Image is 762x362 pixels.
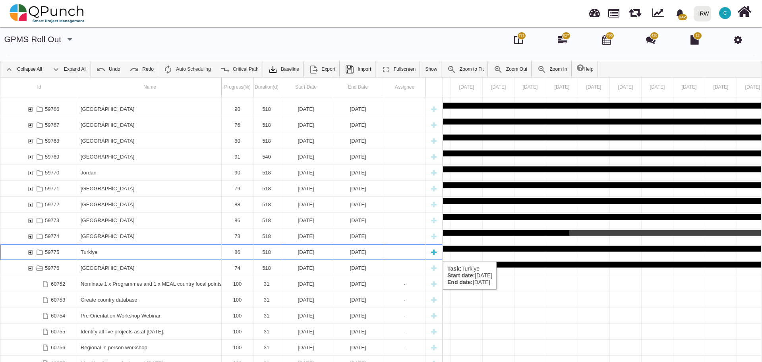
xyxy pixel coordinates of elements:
div: [DATE] [282,228,329,244]
div: New task [428,308,440,323]
div: 59771 [0,181,78,196]
i: Document Library [690,35,699,45]
svg: bell fill [676,9,684,17]
img: ic_export_24.4e1404f.png [309,65,318,74]
b: End date: [447,279,473,285]
div: Task: Syria Start date: 01-08-2024 End date: 31-12-2025 [0,228,443,244]
div: Notification [673,6,687,20]
div: 88 [224,197,251,212]
b: Task: [447,265,462,272]
div: 59776 [45,260,59,276]
span: Clairebt [719,7,731,19]
div: 31-12-2025 [332,213,384,228]
div: - [387,276,423,292]
b: Start date: [447,272,475,279]
div: 31-12-2025 [332,260,384,276]
div: Name [78,77,222,97]
div: 16 Aug 2025 [673,77,705,97]
div: 31-12-2025 [332,197,384,212]
div: 518 [256,117,277,133]
div: [GEOGRAPHIC_DATA] [81,149,219,165]
div: Progress(%) [222,77,253,97]
div: 31 [253,276,280,292]
div: Create country database [78,292,222,308]
div: 60756 [0,340,78,355]
div: - [387,308,423,323]
div: [DATE] [282,244,329,260]
div: Task: Identify all live projects as at 01-01-2024. Start date: 01-08-2024 End date: 31-08-2024 [0,324,443,340]
div: 86 [224,244,251,260]
div: Dynamic Report [648,0,671,27]
a: 827 [558,38,567,45]
span: 428 [651,33,657,39]
div: [DATE] [282,117,329,133]
div: 86 [224,213,251,228]
div: - [384,324,425,339]
div: 31-12-2025 [332,117,384,133]
div: 518 [256,165,277,180]
div: 540 [256,149,277,165]
div: 17 Aug 2025 [705,77,737,97]
div: Identify all live projects as at 01-01-2024. [78,324,222,339]
div: Jordan [78,165,222,180]
div: 01-08-2024 [280,133,332,149]
div: Task: Albania Start date: 01-08-2024 End date: 31-12-2025 [0,101,443,117]
div: 518 [253,181,280,196]
div: 90 [222,101,253,117]
a: C [714,0,736,26]
div: [DATE] [335,260,381,276]
div: 60755 [0,324,78,339]
div: 31-12-2025 [332,149,384,165]
div: 518 [256,244,277,260]
div: 90 [224,101,251,117]
img: ic_auto_scheduling_24.ade0d5b.png [163,65,173,74]
div: Duration(d) [253,77,280,97]
div: Task: Jordan Start date: 01-08-2024 End date: 31-12-2025 [0,165,443,181]
div: 518 [256,101,277,117]
div: 15 Aug 2025 [642,77,673,97]
div: 73 [224,228,251,244]
div: 100 [222,340,253,355]
div: 31-08-2024 [332,276,384,292]
div: 100 [222,324,253,339]
div: Task: Yemen Start date: 01-08-2024 End date: 31-12-2025 [0,260,443,276]
div: North Macedonia [78,213,222,228]
div: New task [428,213,440,228]
div: Turkiye [81,244,219,260]
div: [DATE] [335,197,381,212]
div: New task [428,276,440,292]
div: 59771 [45,181,59,196]
div: Task: Regional in person workshop Start date: 01-08-2024 End date: 31-08-2024 [0,340,443,356]
div: 31 [256,324,277,339]
div: 01-08-2024 [280,181,332,196]
div: 59769 [45,149,59,165]
div: New task [428,133,440,149]
div: 31 [253,292,280,308]
span: Dashboard [589,5,600,17]
div: 91 [224,149,251,165]
div: 518 [253,197,280,212]
div: 31-12-2025 [332,228,384,244]
div: 59775 [45,244,59,260]
div: [DATE] [335,101,381,117]
div: 01-08-2024 [280,165,332,180]
div: - [384,276,425,292]
div: [DATE] [282,197,329,212]
div: Task: Nominate 1 x Programmes and 1 x MEAL country focal points Start date: 01-08-2024 End date: ... [0,276,443,292]
div: Gaza [78,133,222,149]
div: 31 [256,308,277,323]
div: 59768 [0,133,78,149]
a: Expand All [47,61,91,77]
div: Task: Kosova Start date: 01-08-2024 End date: 31-12-2025 [0,181,443,197]
div: IRW [698,7,709,21]
div: 60755 [51,324,65,339]
div: 59768 [45,133,59,149]
div: 11 Aug 2025 [514,77,546,97]
div: [GEOGRAPHIC_DATA] [81,197,219,212]
div: Turkiye [DATE] [DATE] [443,261,497,290]
div: 100 [224,324,251,339]
div: 100 [222,292,253,308]
div: 60753 [51,292,65,308]
a: Critical Path [216,61,263,77]
div: 01-08-2024 [280,101,332,117]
